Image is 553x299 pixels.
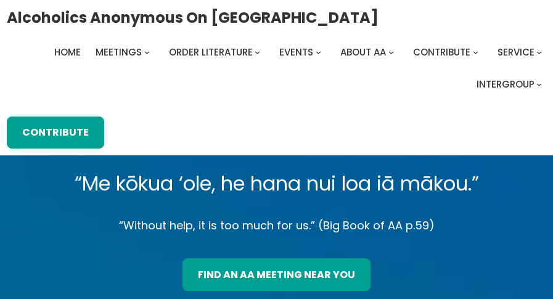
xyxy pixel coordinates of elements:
a: About AA [340,44,386,61]
a: Contribute [413,44,470,61]
span: Home [54,46,81,59]
button: Service submenu [536,49,542,55]
button: Order Literature submenu [255,49,260,55]
span: Events [279,46,313,59]
a: Meetings [96,44,142,61]
a: Intergroup [477,76,535,93]
p: “Without help, it is too much for us.” (Big Book of AA p.59) [28,216,525,236]
span: Contribute [413,46,470,59]
span: Order Literature [169,46,253,59]
span: Intergroup [477,78,535,91]
button: About AA submenu [388,49,394,55]
button: Intergroup submenu [536,81,542,87]
span: Service [498,46,535,59]
span: About AA [340,46,386,59]
a: Home [54,44,81,61]
p: “Me kōkua ‘ole, he hana nui loa iā mākou.” [28,166,525,201]
a: find an aa meeting near you [182,258,371,290]
span: Meetings [96,46,142,59]
button: Meetings submenu [144,49,150,55]
a: Contribute [7,117,104,149]
a: Events [279,44,313,61]
nav: Intergroup [7,44,547,93]
a: Service [498,44,535,61]
button: Contribute submenu [473,49,478,55]
button: Events submenu [316,49,321,55]
a: Alcoholics Anonymous on [GEOGRAPHIC_DATA] [7,4,379,31]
